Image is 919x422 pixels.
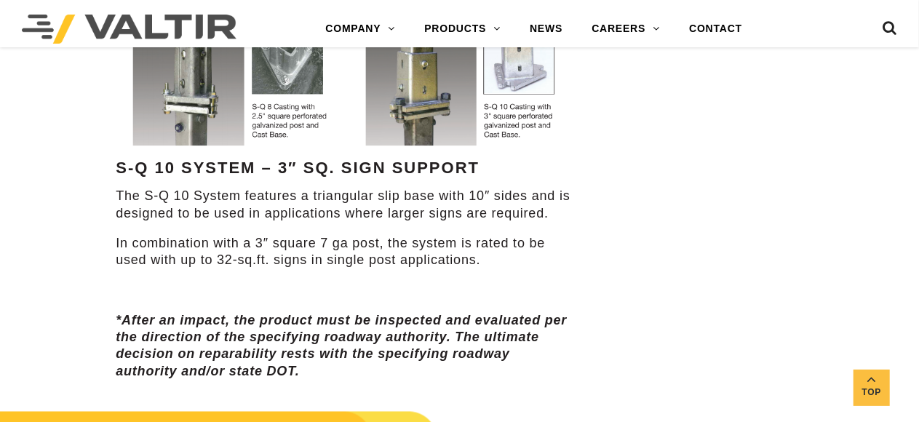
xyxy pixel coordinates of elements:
[116,313,567,378] em: *After an impact, the product must be inspected and evaluated per the direction of the specifying...
[854,370,890,406] a: Top
[116,188,573,222] p: The S-Q 10 System features a triangular slip base with 10″ sides and is designed to be used in ap...
[515,15,577,44] a: NEWS
[311,15,410,44] a: COMPANY
[577,15,675,44] a: CAREERS
[675,15,757,44] a: CONTACT
[410,15,515,44] a: PRODUCTS
[116,235,573,269] p: In combination with a 3″ square 7 ga post, the system is rated to be used with up to 32-sq.ft. si...
[22,15,236,44] img: Valtir
[854,384,890,401] span: Top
